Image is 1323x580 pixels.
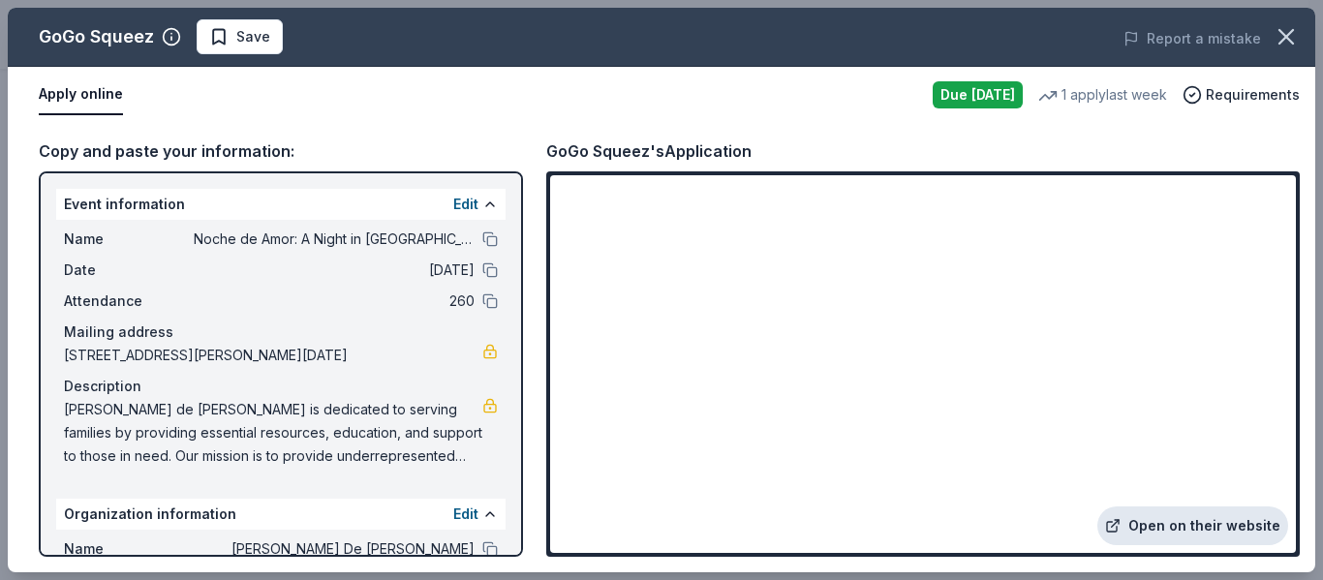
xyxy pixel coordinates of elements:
[39,75,123,115] button: Apply online
[64,398,482,468] span: [PERSON_NAME] de [PERSON_NAME] is dedicated to serving families by providing essential resources,...
[56,499,506,530] div: Organization information
[194,537,475,561] span: [PERSON_NAME] De [PERSON_NAME]
[1097,506,1288,545] a: Open on their website
[64,537,194,561] span: Name
[1206,83,1300,107] span: Requirements
[64,290,194,313] span: Attendance
[64,344,482,367] span: [STREET_ADDRESS][PERSON_NAME][DATE]
[64,228,194,251] span: Name
[64,375,498,398] div: Description
[194,259,475,282] span: [DATE]
[1183,83,1300,107] button: Requirements
[194,228,475,251] span: Noche de Amor: A Night in [GEOGRAPHIC_DATA]
[64,259,194,282] span: Date
[1123,27,1261,50] button: Report a mistake
[194,290,475,313] span: 260
[933,81,1023,108] div: Due [DATE]
[546,138,752,164] div: GoGo Squeez's Application
[1038,83,1167,107] div: 1 apply last week
[453,503,478,526] button: Edit
[197,19,283,54] button: Save
[39,138,523,164] div: Copy and paste your information:
[453,193,478,216] button: Edit
[64,321,498,344] div: Mailing address
[56,189,506,220] div: Event information
[236,25,270,48] span: Save
[39,21,154,52] div: GoGo Squeez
